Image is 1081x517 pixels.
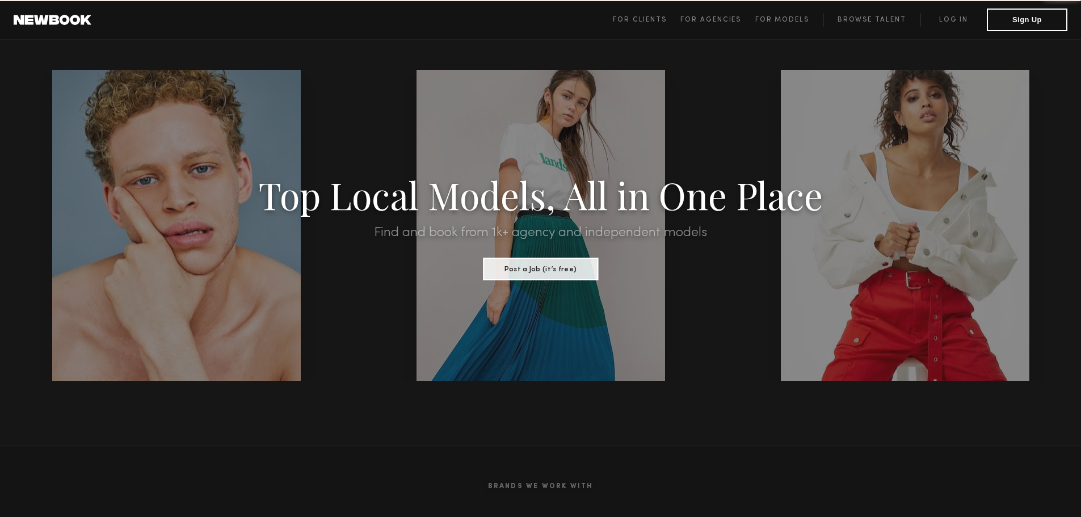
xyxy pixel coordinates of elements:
[755,16,809,23] span: For Models
[81,226,1000,239] h2: Find and book from 1k+ agency and independent models
[823,13,920,27] a: Browse Talent
[987,9,1067,31] button: Sign Up
[200,469,881,504] h2: Brands We Work With
[755,13,823,27] a: For Models
[920,13,987,27] a: Log in
[613,16,667,23] span: For Clients
[680,13,755,27] a: For Agencies
[613,13,680,27] a: For Clients
[483,258,598,280] button: Post a Job (it’s free)
[81,177,1000,212] h1: Top Local Models, All in One Place
[483,262,598,274] a: Post a Job (it’s free)
[680,16,741,23] span: For Agencies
